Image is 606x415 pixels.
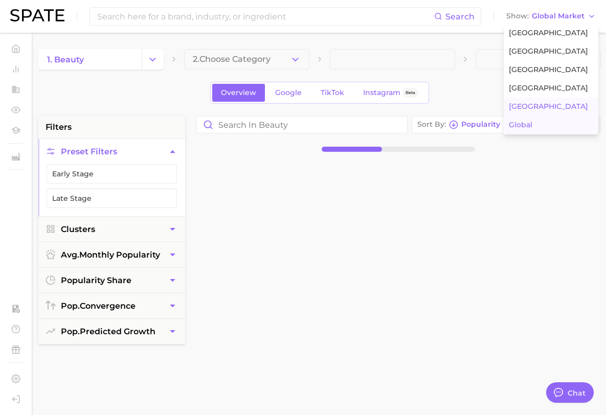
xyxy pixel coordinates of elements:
[38,293,185,318] button: pop.convergence
[38,217,185,242] button: Clusters
[506,13,529,19] span: Show
[275,88,302,97] span: Google
[509,102,588,111] span: [GEOGRAPHIC_DATA]
[96,8,434,25] input: Search here for a brand, industry, or ingredient
[61,250,160,260] span: monthly popularity
[38,49,142,70] a: 1. beauty
[61,327,155,336] span: predicted growth
[321,88,344,97] span: TikTok
[445,12,475,21] span: Search
[38,319,185,344] button: pop.predicted growth
[212,84,265,102] a: Overview
[38,242,185,267] button: avg.monthly popularity
[142,49,164,70] button: Change Category
[532,13,585,19] span: Global Market
[363,88,400,97] span: Instagram
[47,55,84,64] span: 1. beauty
[61,301,80,311] abbr: popularity index
[184,49,309,70] button: 2.Choose Category
[504,10,598,23] button: ShowGlobal Market
[193,55,271,64] span: 2. Choose Category
[417,122,446,127] span: Sort By
[509,29,588,37] span: [GEOGRAPHIC_DATA]
[197,117,407,133] input: Search in beauty
[61,327,80,336] abbr: popularity index
[8,391,24,407] a: Log out. Currently logged in with e-mail bpendergast@diginsights.com.
[46,121,72,133] span: filters
[509,121,532,129] span: Global
[509,84,588,93] span: [GEOGRAPHIC_DATA]
[61,224,95,234] span: Clusters
[312,84,353,102] a: TikTok
[61,301,136,311] span: convergence
[47,189,177,208] button: Late Stage
[38,139,185,164] button: Preset Filters
[354,84,427,102] a: InstagramBeta
[406,88,415,97] span: Beta
[461,122,500,127] span: Popularity
[509,47,588,56] span: [GEOGRAPHIC_DATA]
[412,116,517,133] button: Sort ByPopularity
[47,164,177,183] button: Early Stage
[221,88,256,97] span: Overview
[504,24,598,134] div: ShowGlobal Market
[509,65,588,74] span: [GEOGRAPHIC_DATA]
[38,268,185,293] button: popularity share
[266,84,310,102] a: Google
[10,9,64,21] img: SPATE
[61,250,79,260] abbr: average
[61,275,131,285] span: popularity share
[61,147,117,156] span: Preset Filters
